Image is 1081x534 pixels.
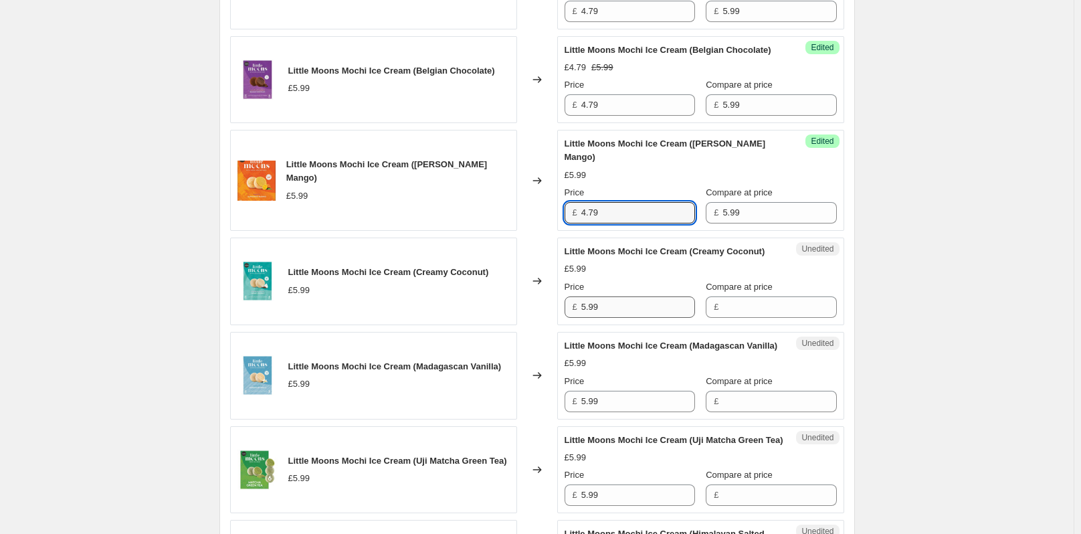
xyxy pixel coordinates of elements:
[565,169,587,182] div: £5.99
[288,284,310,297] div: £5.99
[286,189,308,203] div: £5.99
[811,42,833,53] span: Edited
[573,302,577,312] span: £
[714,302,718,312] span: £
[565,61,587,74] div: £4.79
[714,6,718,16] span: £
[573,396,577,406] span: £
[237,450,278,490] img: fec72d6b-0d06-42d8-ac5d-535ac1929758_e9c83625-7002-4638-8fc5-fd675b24043e_80x.jpg
[565,139,765,162] span: Little Moons Mochi Ice Cream ([PERSON_NAME] Mango)
[565,357,587,370] div: £5.99
[714,396,718,406] span: £
[591,61,613,74] strike: £5.99
[565,45,771,55] span: Little Moons Mochi Ice Cream (Belgian Chocolate)
[565,376,585,386] span: Price
[801,432,833,443] span: Unedited
[565,187,585,197] span: Price
[573,100,577,110] span: £
[288,377,310,391] div: £5.99
[565,246,765,256] span: Little Moons Mochi Ice Cream (Creamy Coconut)
[237,161,276,201] img: 6e561d4b-3d52-4b41-abc3-973e8b027cb0_3250e154-ab49-44ab-9748-687a35449d04_80x.jpg
[237,60,278,100] img: fc9dbdde-3b96-4e1d-b306-3c368781a9e0_4070b54e-4850-4891-b52d-321cc30e4964_80x.jpg
[706,376,773,386] span: Compare at price
[565,341,778,351] span: Little Moons Mochi Ice Cream (Madagascan Vanilla)
[286,159,487,183] span: Little Moons Mochi Ice Cream ([PERSON_NAME] Mango)
[706,470,773,480] span: Compare at price
[565,262,587,276] div: £5.99
[714,490,718,500] span: £
[288,361,502,371] span: Little Moons Mochi Ice Cream (Madagascan Vanilla)
[714,207,718,217] span: £
[565,282,585,292] span: Price
[565,470,585,480] span: Price
[565,80,585,90] span: Price
[288,82,310,95] div: £5.99
[706,282,773,292] span: Compare at price
[801,338,833,349] span: Unedited
[288,66,495,76] span: Little Moons Mochi Ice Cream (Belgian Chocolate)
[565,435,783,445] span: Little Moons Mochi Ice Cream (Uji Matcha Green Tea)
[706,80,773,90] span: Compare at price
[237,261,278,301] img: 462d21cc-8133-4189-a6ab-85fd3c403f43_c2f34065-1b11-4527-98cc-45a90605cd3b_80x.jpg
[573,490,577,500] span: £
[237,355,278,395] img: db4facfa-3911-4c25-af71-52d4318d26f8_f46ca18f-d02a-427d-a933-74c22b5c3c65_80x.jpg
[565,451,587,464] div: £5.99
[811,136,833,147] span: Edited
[801,244,833,254] span: Unedited
[288,267,489,277] span: Little Moons Mochi Ice Cream (Creamy Coconut)
[706,187,773,197] span: Compare at price
[288,472,310,485] div: £5.99
[288,456,507,466] span: Little Moons Mochi Ice Cream (Uji Matcha Green Tea)
[714,100,718,110] span: £
[573,6,577,16] span: £
[573,207,577,217] span: £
